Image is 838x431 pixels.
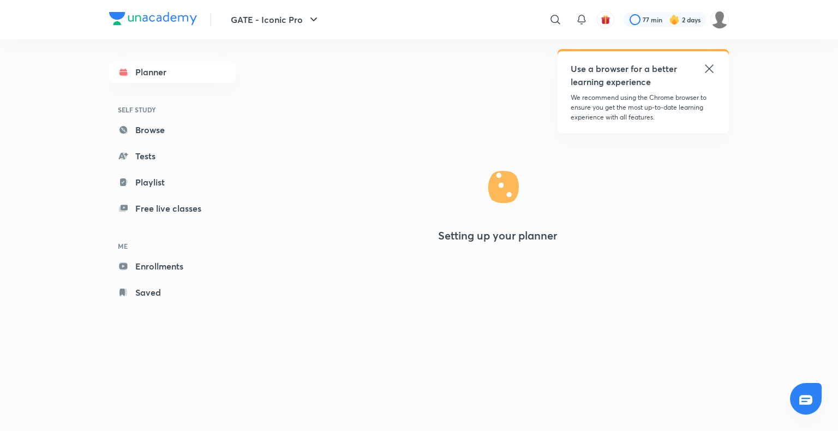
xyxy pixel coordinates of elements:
[109,12,197,25] img: Company Logo
[224,9,327,31] button: GATE - Iconic Pro
[669,14,680,25] img: streak
[571,93,716,122] p: We recommend using the Chrome browser to ensure you get the most up-to-date learning experience w...
[438,229,557,242] h4: Setting up your planner
[109,255,236,277] a: Enrollments
[601,15,610,25] img: avatar
[109,12,197,28] a: Company Logo
[109,145,236,167] a: Tests
[597,11,614,28] button: avatar
[710,10,729,29] img: Deepika S S
[109,197,236,219] a: Free live classes
[109,61,236,83] a: Planner
[109,119,236,141] a: Browse
[109,282,236,303] a: Saved
[109,237,236,255] h6: ME
[571,62,679,88] h5: Use a browser for a better learning experience
[109,171,236,193] a: Playlist
[109,100,236,119] h6: SELF STUDY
